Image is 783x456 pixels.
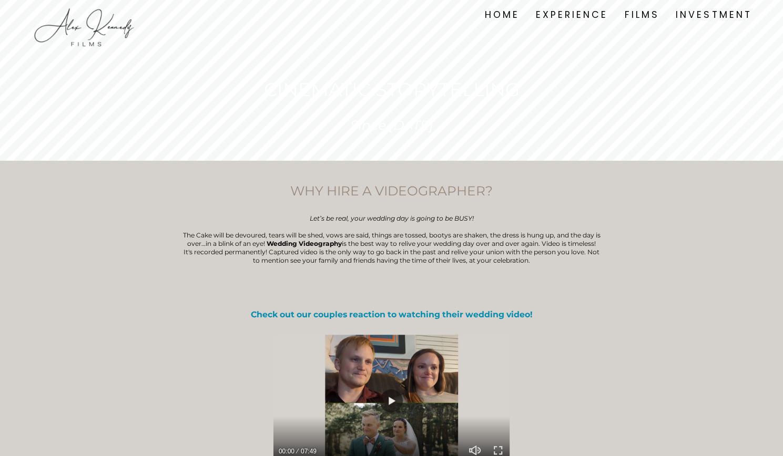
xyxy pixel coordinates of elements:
img: Alex Kennedy Films [32,6,137,48]
a: EXPERIENCE [536,7,608,22]
h4: WHY HIRE A VIDEOGRAPHER? [182,182,601,200]
strong: Check out our couples reaction to watching their wedding video! [250,309,532,319]
em: Since [DATE] [350,117,433,133]
em: Let’s be real, your wedding day is going to be BUSY! [309,214,473,222]
a: INVESTMENT [676,7,751,22]
strong: Wedding Videography [267,240,342,247]
a: HOME [484,7,519,22]
span: CINEMATIC STORYTELLING [264,78,520,101]
p: The Cake will be devoured, tears will be shed, vows are said, things are tossed, bootys are shake... [182,214,601,264]
a: Alex Kennedy Films [32,6,137,24]
button: Play [380,389,403,412]
a: FILMS [625,7,659,22]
